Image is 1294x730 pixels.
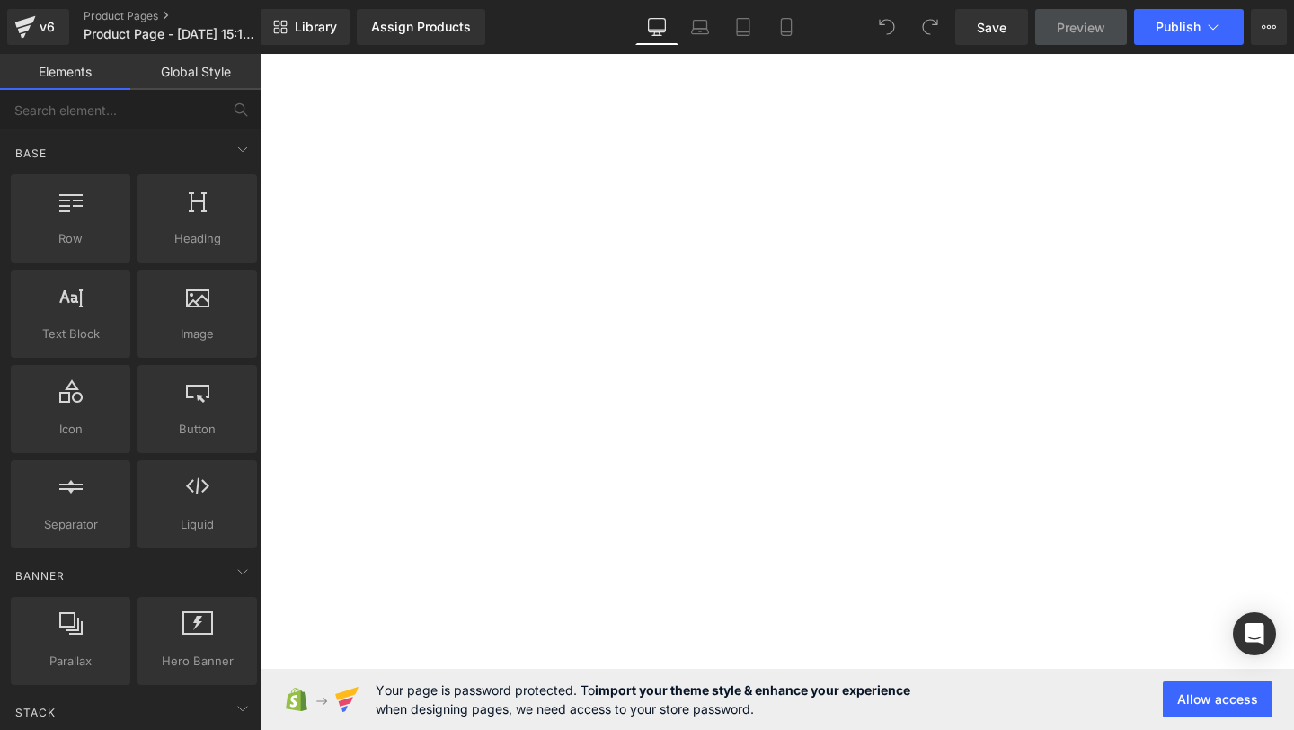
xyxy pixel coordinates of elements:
[595,682,910,698] strong: import your theme style & enhance your experience
[1035,9,1127,45] a: Preview
[16,229,125,248] span: Row
[678,9,722,45] a: Laptop
[16,420,125,439] span: Icon
[36,15,58,39] div: v6
[635,9,678,45] a: Desktop
[1156,20,1201,34] span: Publish
[376,681,910,718] span: Your page is password protected. To when designing pages, we need access to your store password.
[143,515,252,534] span: Liquid
[13,145,49,162] span: Base
[143,325,252,343] span: Image
[84,27,256,41] span: Product Page - [DATE] 15:12:10
[143,652,252,671] span: Hero Banner
[16,325,125,343] span: Text Block
[16,515,125,534] span: Separator
[84,9,290,23] a: Product Pages
[869,9,905,45] button: Undo
[143,420,252,439] span: Button
[143,229,252,248] span: Heading
[722,9,765,45] a: Tablet
[295,19,337,35] span: Library
[13,704,58,721] span: Stack
[765,9,808,45] a: Mobile
[1233,612,1276,655] div: Open Intercom Messenger
[912,9,948,45] button: Redo
[130,54,261,90] a: Global Style
[16,652,125,671] span: Parallax
[1163,681,1272,717] button: Allow access
[977,18,1006,37] span: Save
[1251,9,1287,45] button: More
[7,9,69,45] a: v6
[261,9,350,45] a: New Library
[1134,9,1244,45] button: Publish
[371,20,471,34] div: Assign Products
[13,567,66,584] span: Banner
[1057,18,1105,37] span: Preview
